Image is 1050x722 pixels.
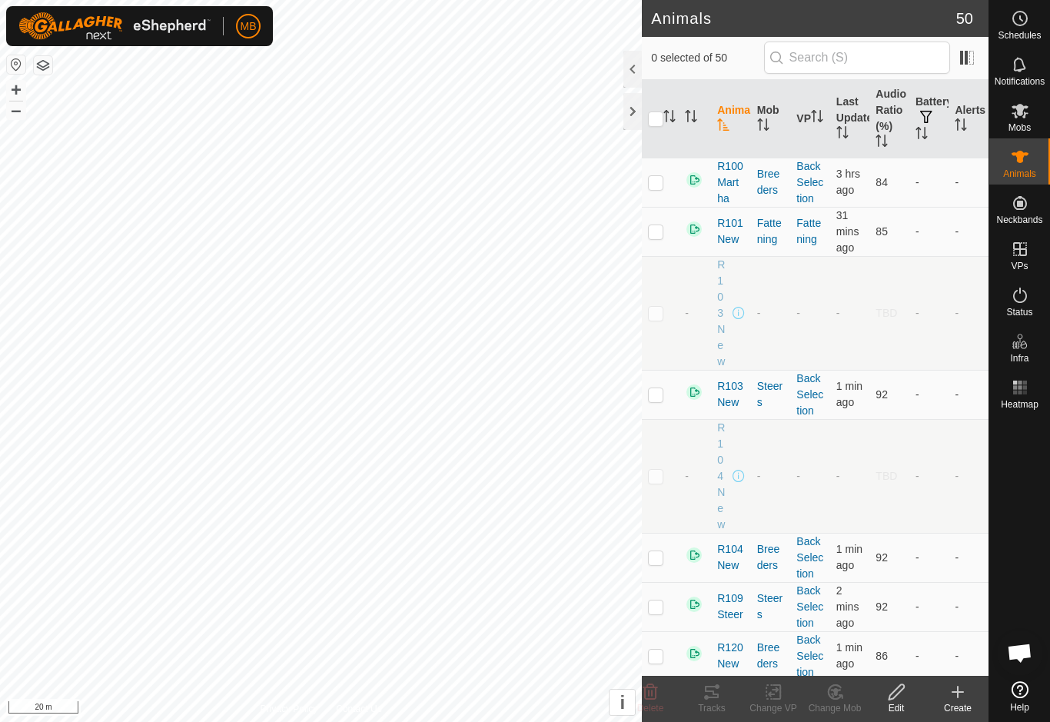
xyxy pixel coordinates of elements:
button: Reset Map [7,55,25,74]
p-sorticon: Activate to sort [955,121,967,133]
div: Steers [757,378,785,411]
td: - [949,158,989,207]
span: 92 [876,551,888,564]
span: 85 [876,225,888,238]
span: VPs [1011,261,1028,271]
img: returning on [685,595,703,614]
div: Tracks [681,701,743,715]
a: Help [989,675,1050,718]
a: Back Selection [796,160,823,205]
img: returning on [685,171,703,189]
span: Animals [1003,169,1036,178]
th: Mob [751,80,791,158]
a: Fattening [796,217,821,245]
a: Back Selection [796,584,823,629]
span: 84 [876,176,888,188]
span: i [620,692,625,713]
span: R104New [717,420,729,533]
img: returning on [685,644,703,663]
button: + [7,81,25,99]
span: 5 Oct 2025 at 7:33 pm [836,168,860,196]
span: - [836,307,840,319]
p-sorticon: Activate to sort [836,128,849,141]
div: Change VP [743,701,804,715]
a: Contact Us [336,702,381,716]
span: Mobs [1008,123,1031,132]
span: Neckbands [996,215,1042,225]
app-display-virtual-paddock-transition: - [796,307,800,319]
th: Battery [909,80,949,158]
img: returning on [685,383,703,401]
td: - [949,419,989,533]
span: 5 Oct 2025 at 11:03 pm [836,543,862,571]
span: MB [241,18,257,35]
span: Heatmap [1001,400,1038,409]
span: Notifications [995,77,1045,86]
div: Steers [757,591,785,623]
a: Back Selection [796,535,823,580]
span: 5 Oct 2025 at 11:03 pm [836,584,859,629]
p-sorticon: Activate to sort [717,121,729,133]
span: - [836,470,840,482]
span: R103New [717,257,729,370]
span: 50 [956,7,973,30]
div: Change Mob [804,701,866,715]
th: Audio Ratio (%) [869,80,909,158]
td: - [949,533,989,582]
span: 86 [876,650,888,662]
th: Animal [711,80,751,158]
span: - [685,470,689,482]
td: - [949,256,989,370]
h2: Animals [651,9,956,28]
td: - [909,256,949,370]
td: - [909,533,949,582]
td: - [909,419,949,533]
p-sorticon: Activate to sort [757,121,769,133]
span: Help [1010,703,1029,712]
img: returning on [685,220,703,238]
a: Back Selection [796,372,823,417]
th: Alerts [949,80,989,158]
span: TBD [876,470,897,482]
span: Status [1006,308,1032,317]
p-sorticon: Activate to sort [876,137,888,149]
div: Breeders [757,541,785,574]
td: - [949,582,989,631]
span: R101New [717,215,745,248]
a: Privacy Policy [261,702,318,716]
span: R120New [717,640,745,672]
span: Schedules [998,31,1041,40]
div: Fattening [757,215,785,248]
td: - [949,207,989,256]
span: 92 [876,388,888,401]
td: - [909,582,949,631]
span: R104New [717,541,745,574]
div: - [757,468,785,484]
button: Map Layers [34,56,52,75]
div: Create [927,701,989,715]
span: Infra [1010,354,1028,363]
span: 5 Oct 2025 at 11:03 pm [836,641,862,670]
span: R103New [717,378,745,411]
td: - [909,370,949,419]
div: Breeders [757,640,785,672]
span: 5 Oct 2025 at 11:03 pm [836,380,862,408]
div: Edit [866,701,927,715]
img: returning on [685,546,703,564]
td: - [909,158,949,207]
td: - [909,207,949,256]
app-display-virtual-paddock-transition: - [796,470,800,482]
img: Gallagher Logo [18,12,211,40]
button: i [610,690,635,715]
span: R100Martha [717,158,745,207]
th: VP [790,80,830,158]
span: TBD [876,307,897,319]
p-sorticon: Activate to sort [663,112,676,125]
p-sorticon: Activate to sort [811,112,823,125]
input: Search (S) [764,42,950,74]
th: Last Updated [830,80,870,158]
span: 92 [876,601,888,613]
button: – [7,101,25,119]
td: - [949,631,989,680]
div: Breeders [757,166,785,198]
